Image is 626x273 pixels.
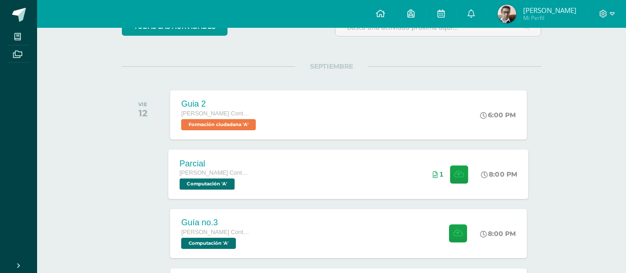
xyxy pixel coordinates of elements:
[180,159,250,168] div: Parcial
[433,171,443,178] div: Archivos entregados
[295,62,368,70] span: SEPTIEMBRE
[181,110,251,117] span: [PERSON_NAME] Contador Perito Contador
[481,170,518,178] div: 8:00 PM
[181,218,251,228] div: Guía no.3
[180,170,250,176] span: [PERSON_NAME] Contador Perito Contador
[181,238,236,249] span: Computación 'A'
[138,108,147,119] div: 12
[181,229,251,235] span: [PERSON_NAME] Contador Perito Contador
[480,111,516,119] div: 6:00 PM
[440,171,443,178] span: 1
[181,119,256,130] span: Formación ciudadana 'A'
[180,178,235,190] span: Computación 'A'
[181,99,258,109] div: Guia 2
[523,14,576,22] span: Mi Perfil
[523,6,576,15] span: [PERSON_NAME]
[480,229,516,238] div: 8:00 PM
[498,5,516,23] img: 720cd22c853d16cf75a7a55c8e7fe613.png
[138,101,147,108] div: VIE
